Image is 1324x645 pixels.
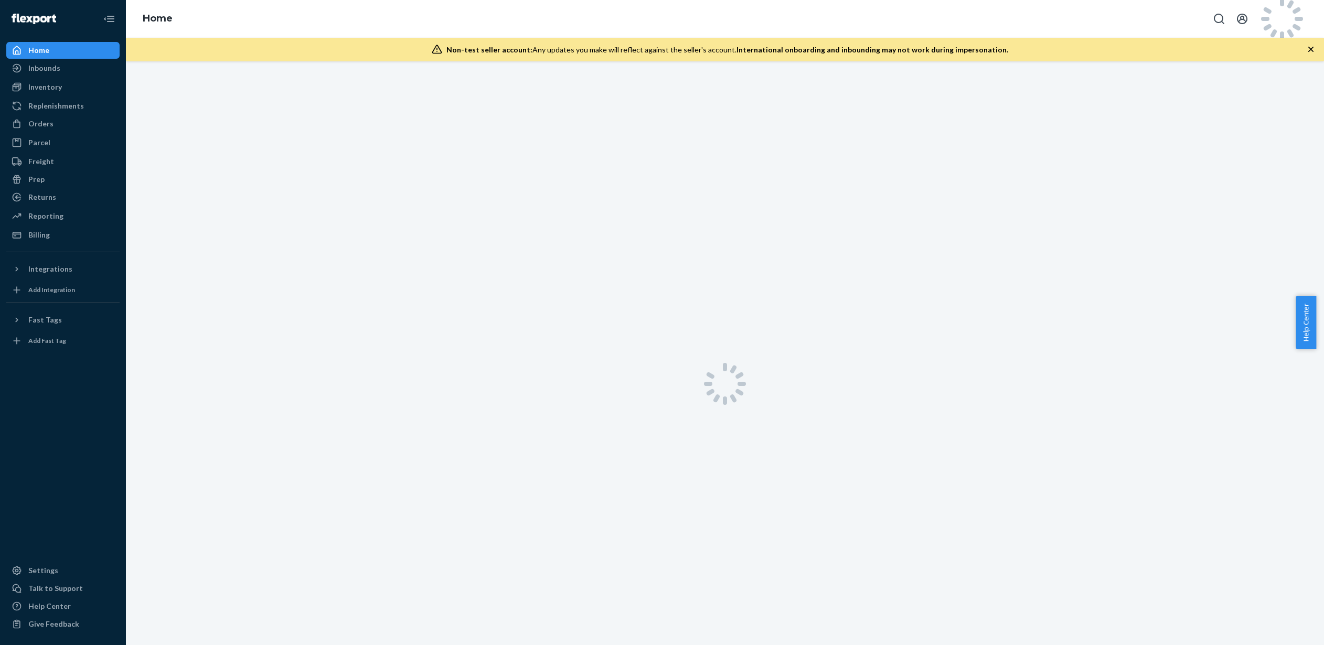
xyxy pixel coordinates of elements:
[28,192,56,202] div: Returns
[134,4,181,34] ol: breadcrumbs
[28,583,83,594] div: Talk to Support
[12,14,56,24] img: Flexport logo
[6,598,120,615] a: Help Center
[6,261,120,277] button: Integrations
[6,311,120,328] button: Fast Tags
[99,8,120,29] button: Close Navigation
[6,227,120,243] a: Billing
[6,79,120,95] a: Inventory
[28,119,54,129] div: Orders
[6,616,120,632] button: Give Feedback
[28,211,63,221] div: Reporting
[6,115,120,132] a: Orders
[28,82,62,92] div: Inventory
[6,134,120,151] a: Parcel
[28,156,54,167] div: Freight
[28,336,66,345] div: Add Fast Tag
[1296,296,1316,349] button: Help Center
[28,619,79,629] div: Give Feedback
[6,332,120,349] a: Add Fast Tag
[6,42,120,59] a: Home
[28,45,49,56] div: Home
[6,580,120,597] button: Talk to Support
[446,45,1008,55] div: Any updates you make will reflect against the seller's account.
[28,101,84,111] div: Replenishments
[736,45,1008,54] span: International onboarding and inbounding may not work during impersonation.
[1209,8,1230,29] button: Open Search Box
[6,153,120,170] a: Freight
[6,189,120,206] a: Returns
[28,264,72,274] div: Integrations
[28,63,60,73] div: Inbounds
[6,60,120,77] a: Inbounds
[28,137,50,148] div: Parcel
[28,230,50,240] div: Billing
[6,171,120,188] a: Prep
[6,562,120,579] a: Settings
[28,315,62,325] div: Fast Tags
[1232,8,1253,29] button: Open account menu
[6,282,120,298] a: Add Integration
[28,174,45,185] div: Prep
[143,13,173,24] a: Home
[6,208,120,224] a: Reporting
[28,565,58,576] div: Settings
[6,98,120,114] a: Replenishments
[28,601,71,611] div: Help Center
[446,45,532,54] span: Non-test seller account:
[28,285,75,294] div: Add Integration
